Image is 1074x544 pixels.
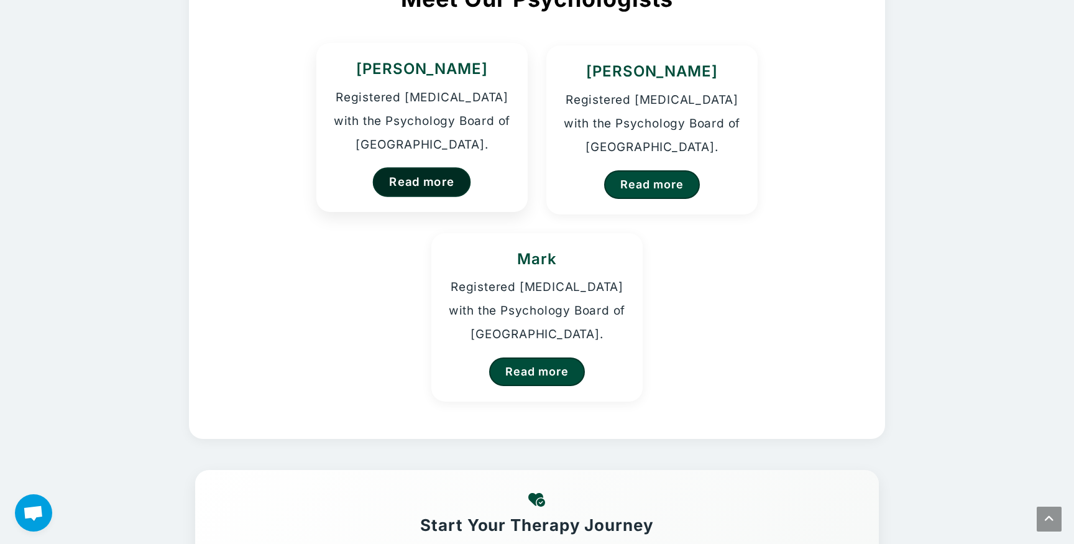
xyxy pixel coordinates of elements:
a: Read more about Kristina [373,167,471,196]
h3: [PERSON_NAME] [562,61,742,82]
h3: [PERSON_NAME] [332,58,512,80]
h3: Mark [447,249,627,270]
a: Read more about Mark [489,357,584,386]
h3: Start Your Therapy Journey [208,514,866,537]
p: Registered [MEDICAL_DATA] with the Psychology Board of [GEOGRAPHIC_DATA]. [332,86,512,157]
div: Open chat [15,494,52,532]
p: Registered [MEDICAL_DATA] with the Psychology Board of [GEOGRAPHIC_DATA]. [447,275,627,346]
p: Registered [MEDICAL_DATA] with the Psychology Board of [GEOGRAPHIC_DATA]. [562,88,742,159]
a: Read more about Homer [604,170,699,199]
a: Scroll to the top of the page [1037,507,1062,532]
